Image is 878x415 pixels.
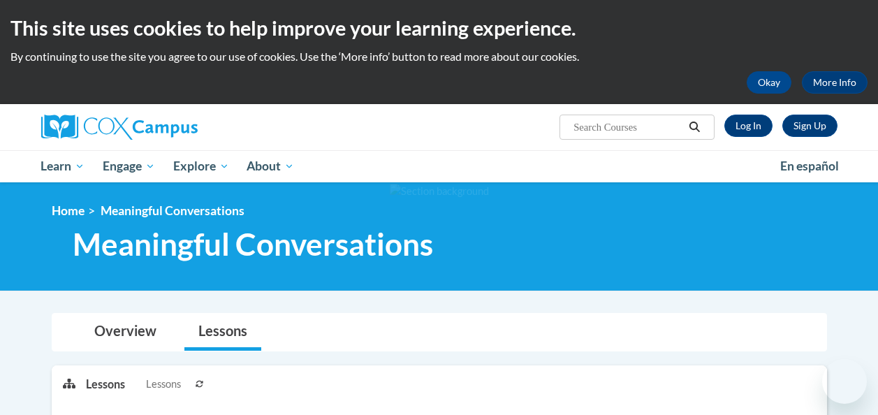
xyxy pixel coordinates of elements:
[31,150,848,182] div: Main menu
[802,71,868,94] a: More Info
[173,158,229,175] span: Explore
[724,115,773,137] a: Log In
[52,203,85,218] a: Home
[101,203,244,218] span: Meaningful Conversations
[684,119,705,136] button: Search
[10,49,868,64] p: By continuing to use the site you agree to our use of cookies. Use the ‘More info’ button to read...
[80,314,170,351] a: Overview
[390,184,489,199] img: Section background
[184,314,261,351] a: Lessons
[41,115,293,140] a: Cox Campus
[164,150,238,182] a: Explore
[94,150,164,182] a: Engage
[780,159,839,173] span: En español
[572,119,684,136] input: Search Courses
[86,377,125,392] p: Lessons
[146,377,181,392] span: Lessons
[103,158,155,175] span: Engage
[32,150,94,182] a: Learn
[41,115,198,140] img: Cox Campus
[41,158,85,175] span: Learn
[771,152,848,181] a: En español
[10,14,868,42] h2: This site uses cookies to help improve your learning experience.
[782,115,837,137] a: Register
[247,158,294,175] span: About
[73,226,433,263] span: Meaningful Conversations
[747,71,791,94] button: Okay
[237,150,303,182] a: About
[822,359,867,404] iframe: Button to launch messaging window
